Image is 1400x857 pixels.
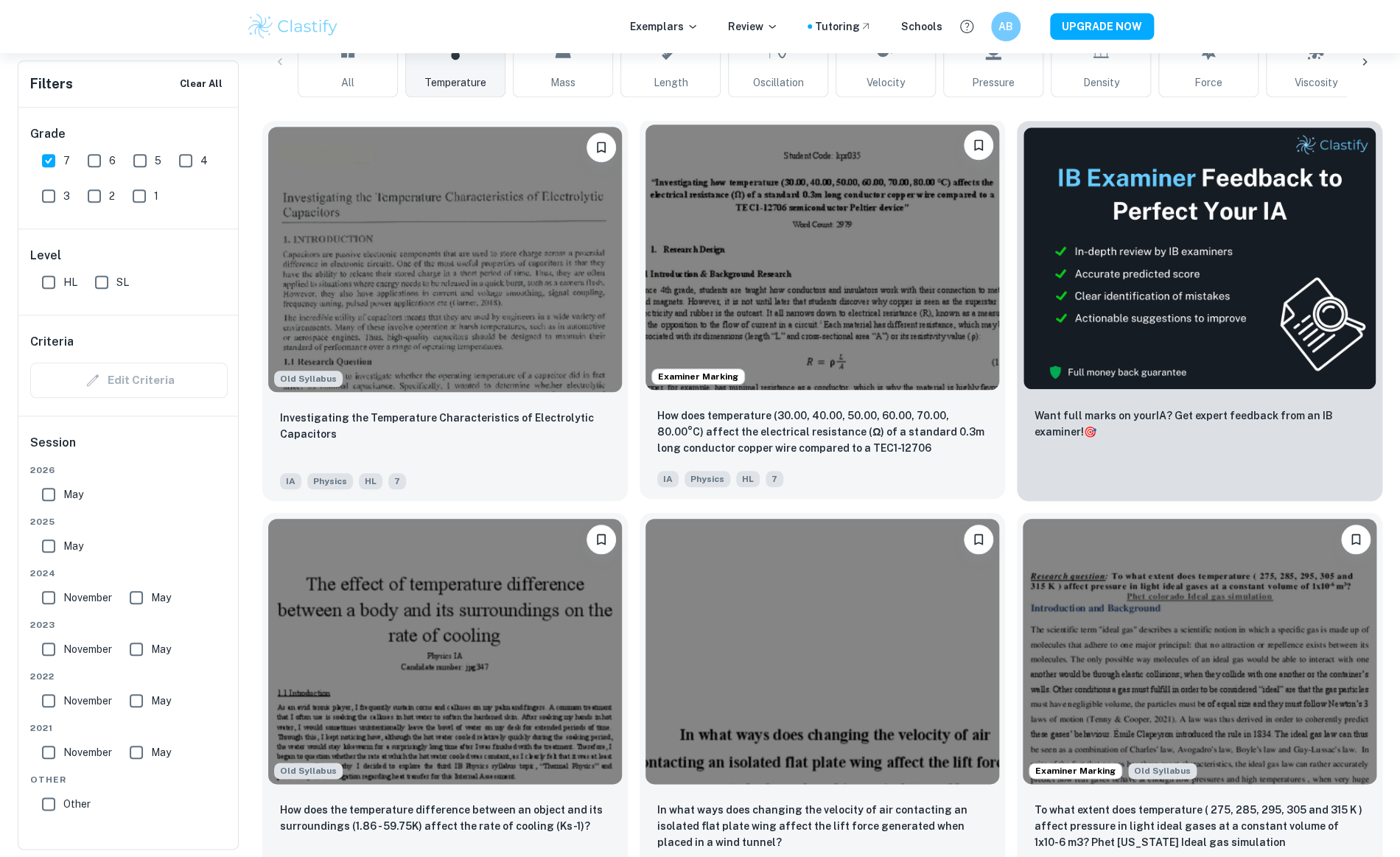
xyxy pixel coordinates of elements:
div: Starting from the May 2025 session, the Physics IA requirements have changed. It's OK to refer to... [274,763,343,779]
span: 2022 [30,670,228,683]
span: 2021 [30,721,228,735]
img: Physics IA example thumbnail: In what ways does changing the velocity [645,519,999,784]
span: 2023 [30,618,228,632]
button: UPGRADE NOW [1050,13,1154,40]
h6: Level [30,247,228,265]
span: Old Syllabus [274,763,343,779]
span: Physics [685,471,730,487]
button: Bookmark [964,130,993,160]
span: Length [654,74,688,91]
span: Mass [550,74,575,91]
span: Physics [307,473,353,489]
span: All [341,74,354,91]
div: Starting from the May 2025 session, the Physics IA requirements have changed. It's OK to refer to... [1128,763,1197,779]
img: Physics IA example thumbnail: How does the temperature difference bet [268,519,622,784]
span: HL [736,471,760,487]
span: Density [1083,74,1119,91]
button: Bookmark [1341,525,1371,554]
div: Criteria filters are unavailable when searching by topic [30,363,228,398]
span: November [63,641,112,657]
p: How does temperature (30.00, 40.00, 50.00, 60.00, 70.00, 80.00°C) affect the electrical resistanc... [657,407,987,458]
span: Other [30,773,228,786]
img: Thumbnail [1023,127,1376,390]
h6: Filters [30,74,73,94]
span: Velocity [867,74,905,91]
span: Force [1194,74,1222,91]
span: 2024 [30,567,228,580]
span: 1 [154,188,158,204]
img: Physics IA example thumbnail: Investigating the Temperature Characteri [268,127,622,392]
span: HL [63,274,77,290]
p: Exemplars [630,18,699,35]
span: 7 [388,473,406,489]
p: Want full marks on your IA ? Get expert feedback from an IB examiner! [1035,407,1365,440]
span: 🎯 [1084,426,1096,438]
button: Bookmark [964,525,993,554]
span: 2026 [30,464,228,477]
h6: Session [30,434,228,464]
span: Temperature [424,74,486,91]
span: November [63,590,112,606]
span: HL [359,473,382,489]
a: Examiner MarkingBookmark How does temperature (30.00, 40.00, 50.00, 60.00, 70.00, 80.00°C) affect... [640,121,1005,501]
p: To what extent does temperature ( 275, 285, 295, 305 and 315 K ) affect pressure in light ideal g... [1035,802,1365,850]
span: Pressure [972,74,1015,91]
button: AB [991,12,1021,41]
p: Review [728,18,778,35]
img: Physics IA example thumbnail: How does temperature (30.00, 40.00, 50 [645,125,999,390]
span: Viscosity [1295,74,1337,91]
button: Help and Feedback [954,14,979,39]
span: 5 [155,153,161,169]
a: Schools [901,18,942,35]
span: May [63,486,83,503]
span: 2025 [30,515,228,528]
span: IA [280,473,301,489]
span: November [63,693,112,709]
span: Examiner Marking [652,370,744,383]
p: In what ways does changing the velocity of air contacting an isolated flat plate wing affect the ... [657,802,987,850]
img: Clastify logo [246,12,340,41]
span: May [151,590,171,606]
span: 6 [109,153,116,169]
span: Other [63,796,91,812]
span: 4 [200,153,208,169]
h6: Criteria [30,333,74,351]
p: Investigating the Temperature Characteristics of Electrolytic Capacitors [280,410,610,442]
h6: Grade [30,125,228,143]
div: Starting from the May 2025 session, the Physics IA requirements have changed. It's OK to refer to... [274,371,343,387]
span: May [151,744,171,760]
button: Clear All [176,73,226,95]
span: 7 [766,471,783,487]
span: May [151,641,171,657]
img: Physics IA example thumbnail: To what extent does temperature ( 275, 2 [1023,519,1376,784]
span: SL [116,274,129,290]
span: 2 [109,188,115,204]
span: May [63,538,83,554]
span: IA [657,471,679,487]
span: 3 [63,188,70,204]
span: 7 [63,153,70,169]
button: Bookmark [587,133,616,162]
a: Starting from the May 2025 session, the Physics IA requirements have changed. It's OK to refer to... [262,121,628,501]
h6: AB [998,18,1015,35]
span: Old Syllabus [274,371,343,387]
a: Tutoring [815,18,872,35]
span: Old Syllabus [1128,763,1197,779]
span: Oscillation [753,74,804,91]
span: Examiner Marking [1029,764,1121,777]
a: ThumbnailWant full marks on yourIA? Get expert feedback from an IB examiner! [1017,121,1382,501]
p: How does the temperature difference between an object and its surroundings (1.86 - 59.75K) affect... [280,802,610,834]
button: Bookmark [587,525,616,554]
span: May [151,693,171,709]
span: November [63,744,112,760]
